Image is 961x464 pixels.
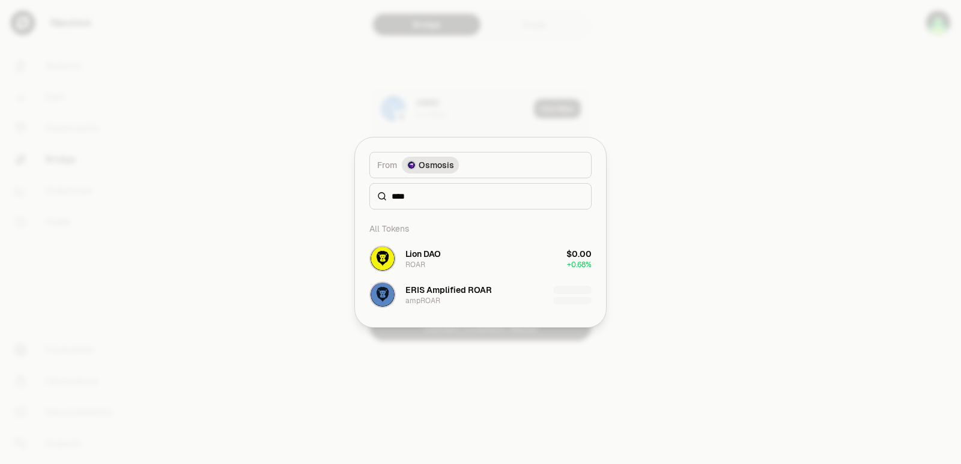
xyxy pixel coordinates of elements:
[408,161,415,169] img: Osmosis Logo
[567,260,592,270] span: + 0.68%
[371,247,395,271] img: ROAR Logo
[405,296,440,306] div: ampROAR
[369,152,592,178] button: FromOsmosis LogoOsmosis
[362,277,599,313] button: ampROAR LogoERIS Amplified ROARampROAR
[362,217,599,241] div: All Tokens
[405,260,425,270] div: ROAR
[371,283,395,307] img: ampROAR Logo
[405,248,441,260] div: Lion DAO
[419,159,454,171] span: Osmosis
[377,159,397,171] span: From
[362,241,599,277] button: ROAR LogoLion DAOROAR$0.00+0.68%
[405,284,492,296] div: ERIS Amplified ROAR
[566,248,592,260] div: $0.00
